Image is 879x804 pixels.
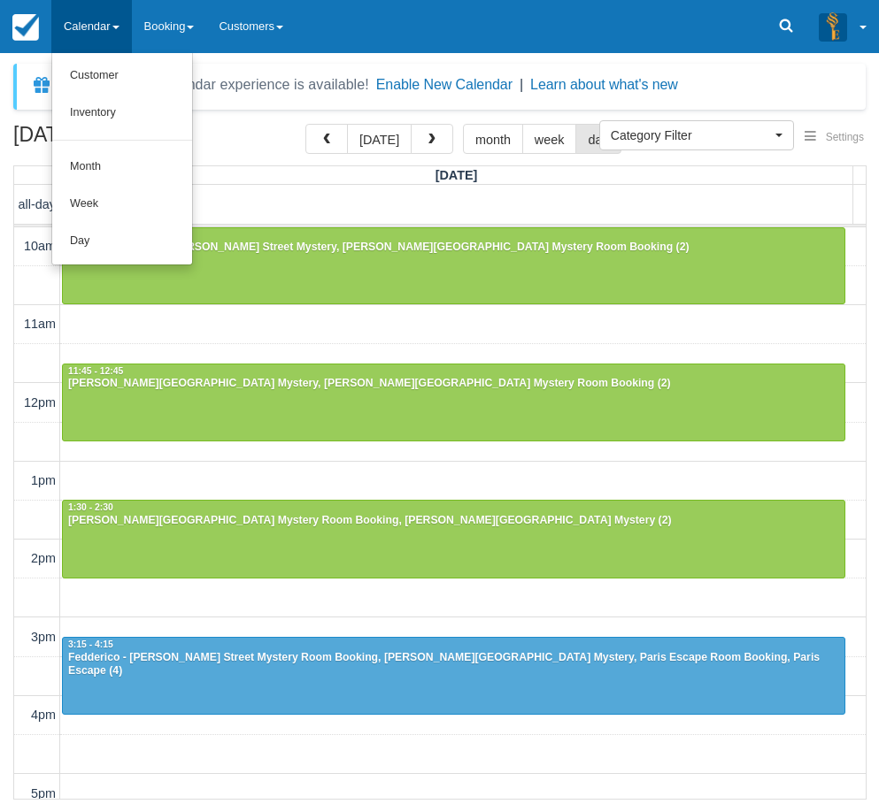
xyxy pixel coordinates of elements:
[376,76,513,94] button: Enable New Calendar
[67,377,840,391] div: [PERSON_NAME][GEOGRAPHIC_DATA] Mystery, [PERSON_NAME][GEOGRAPHIC_DATA] Mystery Room Booking (2)
[463,124,523,154] button: month
[62,227,845,305] a: 10:00 - 11:00[PERSON_NAME] - [PERSON_NAME] Street Mystery, [PERSON_NAME][GEOGRAPHIC_DATA] Mystery...
[31,551,56,565] span: 2pm
[67,651,840,679] div: Fedderico - [PERSON_NAME] Street Mystery Room Booking, [PERSON_NAME][GEOGRAPHIC_DATA] Mystery, Pa...
[794,125,875,150] button: Settings
[347,124,412,154] button: [DATE]
[530,77,678,92] a: Learn about what's new
[24,317,56,331] span: 11am
[52,95,192,132] a: Inventory
[575,124,621,154] button: day
[13,124,237,157] h2: [DATE]
[611,126,771,144] span: Category Filter
[59,74,369,96] div: A new Booking Calendar experience is available!
[12,14,39,41] img: checkfront-main-nav-mini-logo.png
[19,197,56,211] span: all-day
[599,120,794,150] button: Category Filter
[31,786,56,800] span: 5pm
[819,12,847,41] img: A3
[826,131,864,143] span: Settings
[31,708,56,722] span: 4pm
[67,514,840,528] div: [PERSON_NAME][GEOGRAPHIC_DATA] Mystery Room Booking, [PERSON_NAME][GEOGRAPHIC_DATA] Mystery (2)
[68,502,113,512] span: 1:30 - 2:30
[52,57,192,95] a: Customer
[52,223,192,260] a: Day
[62,637,845,715] a: 3:15 - 4:15Fedderico - [PERSON_NAME] Street Mystery Room Booking, [PERSON_NAME][GEOGRAPHIC_DATA] ...
[52,149,192,186] a: Month
[68,366,123,376] span: 11:45 - 12:45
[24,239,56,253] span: 10am
[436,168,478,182] span: [DATE]
[67,241,840,255] div: [PERSON_NAME] - [PERSON_NAME] Street Mystery, [PERSON_NAME][GEOGRAPHIC_DATA] Mystery Room Booking...
[522,124,577,154] button: week
[31,630,56,644] span: 3pm
[31,473,56,487] span: 1pm
[51,53,193,265] ul: Calendar
[62,364,845,441] a: 11:45 - 12:45[PERSON_NAME][GEOGRAPHIC_DATA] Mystery, [PERSON_NAME][GEOGRAPHIC_DATA] Mystery Room ...
[62,500,845,578] a: 1:30 - 2:30[PERSON_NAME][GEOGRAPHIC_DATA] Mystery Room Booking, [PERSON_NAME][GEOGRAPHIC_DATA] My...
[52,186,192,223] a: Week
[520,77,523,92] span: |
[24,395,56,410] span: 12pm
[68,639,113,649] span: 3:15 - 4:15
